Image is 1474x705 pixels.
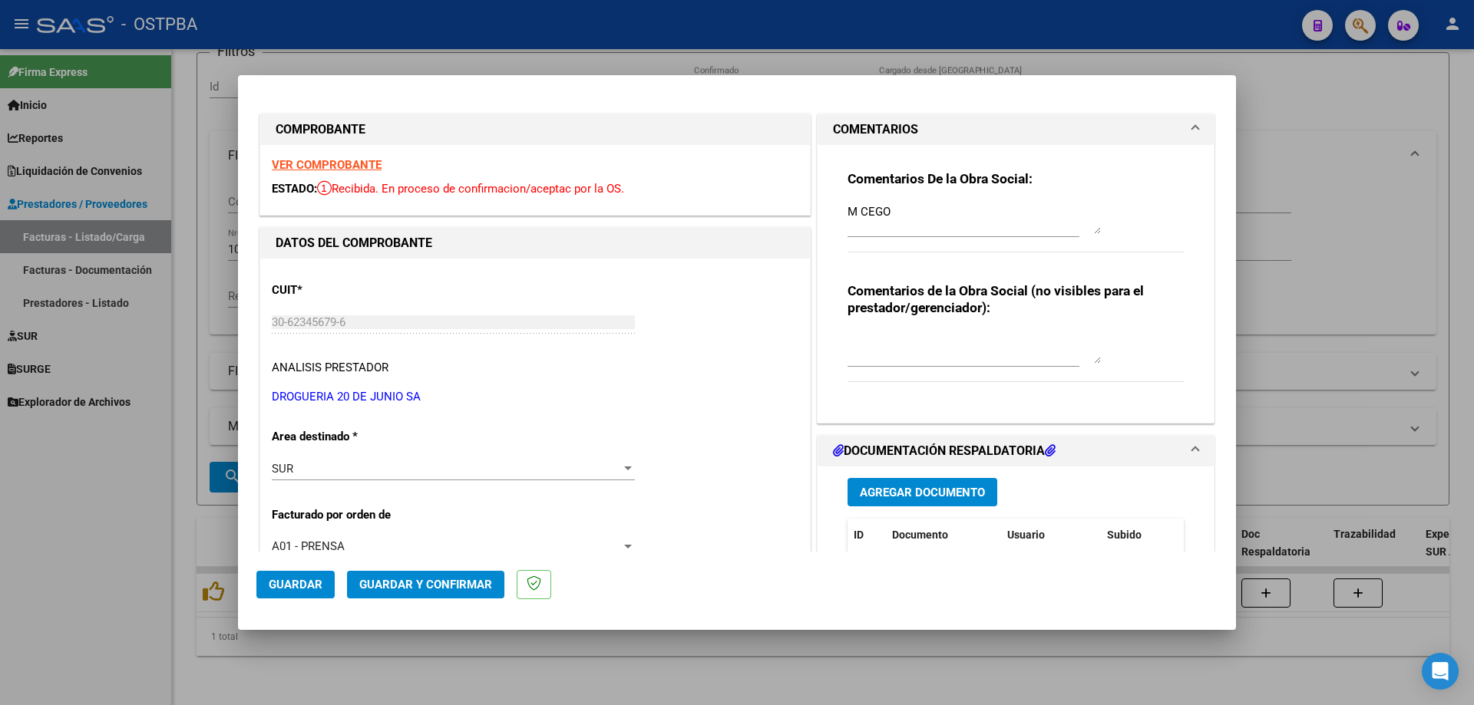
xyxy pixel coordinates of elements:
[1101,519,1178,552] datatable-header-cell: Subido
[818,145,1214,423] div: COMENTARIOS
[848,171,1033,186] strong: Comentarios De la Obra Social:
[272,539,345,553] span: A01 - PRENSA
[848,283,1144,315] strong: Comentarios de la Obra Social (no visibles para el prestador/gerenciador):
[1007,529,1045,541] span: Usuario
[256,571,335,598] button: Guardar
[1107,529,1142,541] span: Subido
[848,478,997,506] button: Agregar Documento
[833,442,1056,460] h1: DOCUMENTACIÓN RESPALDATORIA
[272,388,798,406] p: DROGUERIA 20 DE JUNIO SA
[1422,653,1459,690] div: Open Intercom Messenger
[269,578,322,591] span: Guardar
[1178,519,1254,552] datatable-header-cell: Acción
[860,486,985,499] span: Agregar Documento
[359,578,492,591] span: Guardar y Confirmar
[272,506,430,524] p: Facturado por orden de
[347,571,504,598] button: Guardar y Confirmar
[272,428,430,446] p: Area destinado *
[272,462,293,476] span: SUR
[272,359,388,377] div: ANALISIS PRESTADOR
[276,236,432,250] strong: DATOS DEL COMPROBANTE
[848,519,886,552] datatable-header-cell: ID
[276,122,365,137] strong: COMPROBANTE
[272,158,382,172] a: VER COMPROBANTE
[1001,519,1101,552] datatable-header-cell: Usuario
[886,519,1001,552] datatable-header-cell: Documento
[854,529,864,541] span: ID
[272,182,317,196] span: ESTADO:
[317,182,624,196] span: Recibida. En proceso de confirmacion/aceptac por la OS.
[833,120,918,139] h1: COMENTARIOS
[272,282,430,299] p: CUIT
[892,529,948,541] span: Documento
[818,114,1214,145] mat-expansion-panel-header: COMENTARIOS
[818,436,1214,466] mat-expansion-panel-header: DOCUMENTACIÓN RESPALDATORIA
